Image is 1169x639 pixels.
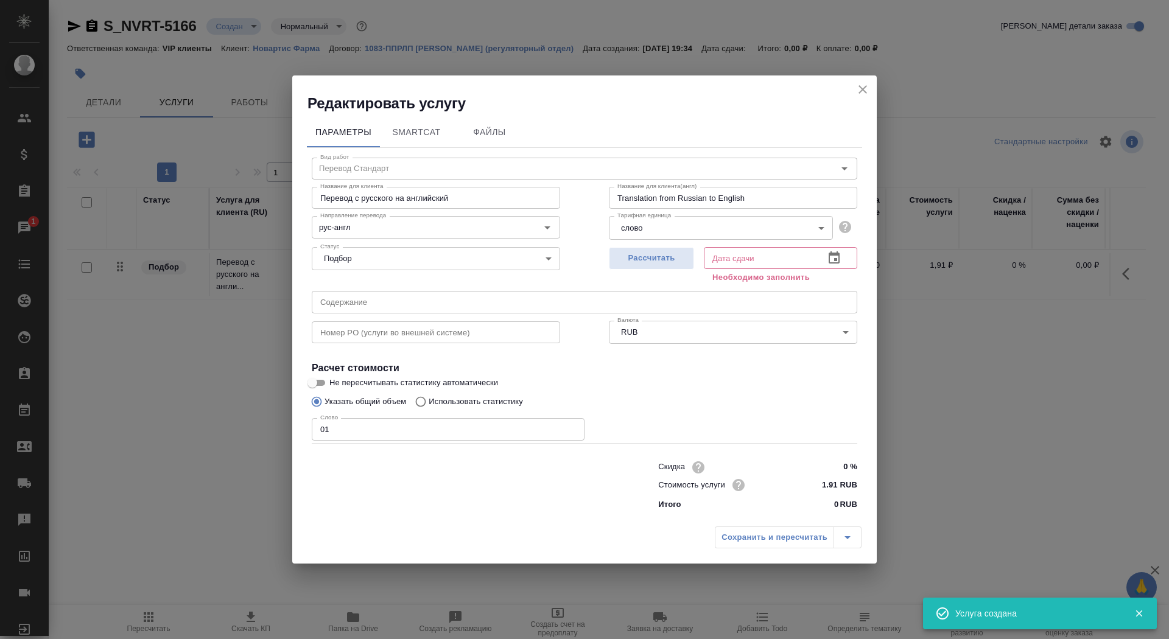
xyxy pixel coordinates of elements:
div: RUB [609,321,857,344]
button: Рассчитать [609,247,694,270]
button: close [854,80,872,99]
span: SmartCat [387,125,446,140]
div: Услуга создана [955,607,1116,620]
p: Необходимо заполнить [712,271,849,284]
h2: Редактировать услугу [307,94,877,113]
p: Стоимость услуги [658,479,725,491]
p: Использовать статистику [429,396,523,408]
button: Open [539,219,556,236]
h4: Расчет стоимости [312,361,857,375]
p: Скидка [658,461,685,473]
button: Подбор [320,253,356,264]
button: RUB [617,327,641,337]
p: RUB [840,498,857,511]
div: слово [609,216,833,239]
button: слово [617,223,646,233]
p: 0 [834,498,838,511]
input: ✎ Введи что-нибудь [812,458,857,476]
span: Параметры [314,125,373,140]
span: Не пересчитывать статистику автоматически [329,377,498,389]
button: Закрыть [1126,608,1151,619]
input: ✎ Введи что-нибудь [812,476,857,494]
div: Подбор [312,247,560,270]
span: Файлы [460,125,519,140]
span: Рассчитать [616,251,687,265]
div: split button [715,526,862,548]
p: Итого [658,498,681,511]
p: Указать общий объем [325,396,406,408]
